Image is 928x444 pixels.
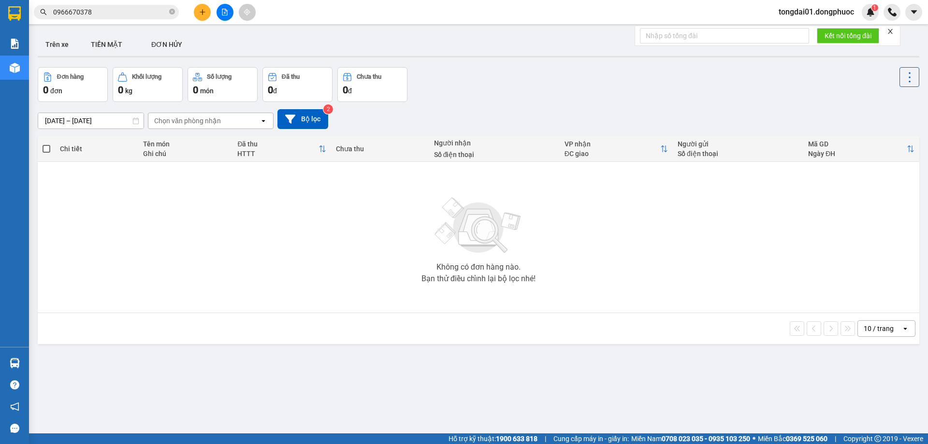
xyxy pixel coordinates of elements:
[565,140,660,148] div: VP nhận
[888,8,897,16] img: phone-icon
[207,73,232,80] div: Số lượng
[871,4,878,11] sup: 1
[194,4,211,21] button: plus
[662,435,750,443] strong: 0708 023 035 - 0935 103 250
[545,433,546,444] span: |
[436,263,521,271] div: Không có đơn hàng nào.
[758,433,827,444] span: Miền Bắc
[237,150,318,158] div: HTTT
[434,139,555,147] div: Người nhận
[43,84,48,96] span: 0
[874,435,881,442] span: copyright
[901,325,909,332] svg: open
[282,73,300,80] div: Đã thu
[631,433,750,444] span: Miền Nam
[434,151,555,158] div: Số điện thoại
[771,6,862,18] span: tongdai01.dongphuoc
[640,28,809,43] input: Nhập số tổng đài
[10,380,19,389] span: question-circle
[232,136,331,162] th: Toggle SortBy
[496,435,537,443] strong: 1900 633 818
[449,433,537,444] span: Hỗ trợ kỹ thuật:
[560,136,673,162] th: Toggle SortBy
[864,324,894,333] div: 10 / trang
[753,437,755,441] span: ⚪️
[193,84,198,96] span: 0
[40,9,47,15] span: search
[678,150,798,158] div: Số điện thoại
[337,67,407,102] button: Chưa thu0đ
[221,9,228,15] span: file-add
[910,8,918,16] span: caret-down
[10,63,20,73] img: warehouse-icon
[217,4,233,21] button: file-add
[143,140,228,148] div: Tên món
[169,9,175,14] span: close-circle
[262,67,333,102] button: Đã thu0đ
[188,67,258,102] button: Số lượng0món
[786,435,827,443] strong: 0369 525 060
[237,140,318,148] div: Đã thu
[421,275,536,283] div: Bạn thử điều chỉnh lại bộ lọc nhé!
[10,424,19,433] span: message
[10,358,20,368] img: warehouse-icon
[277,109,328,129] button: Bộ lọc
[57,73,84,80] div: Đơn hàng
[835,433,836,444] span: |
[239,4,256,21] button: aim
[357,73,381,80] div: Chưa thu
[808,140,907,148] div: Mã GD
[553,433,629,444] span: Cung cấp máy in - giấy in:
[323,104,333,114] sup: 2
[803,136,919,162] th: Toggle SortBy
[113,67,183,102] button: Khối lượng0kg
[38,67,108,102] button: Đơn hàng0đơn
[887,28,894,35] span: close
[244,9,250,15] span: aim
[565,150,660,158] div: ĐC giao
[8,6,21,21] img: logo-vxr
[91,41,122,48] span: TIỀN MẶT
[118,84,123,96] span: 0
[336,145,424,153] div: Chưa thu
[10,402,19,411] span: notification
[53,7,167,17] input: Tìm tên, số ĐT hoặc mã đơn
[50,87,62,95] span: đơn
[343,84,348,96] span: 0
[348,87,352,95] span: đ
[10,39,20,49] img: solution-icon
[132,73,161,80] div: Khối lượng
[154,116,221,126] div: Chọn văn phòng nhận
[873,4,876,11] span: 1
[817,28,879,43] button: Kết nối tổng đài
[38,33,76,56] button: Trên xe
[200,87,214,95] span: món
[866,8,875,16] img: icon-new-feature
[169,8,175,17] span: close-circle
[151,41,182,48] span: ĐƠN HỦY
[430,192,527,259] img: svg+xml;base64,PHN2ZyBjbGFzcz0ibGlzdC1wbHVnX19zdmciIHhtbG5zPSJodHRwOi8vd3d3LnczLm9yZy8yMDAwL3N2Zy...
[273,87,277,95] span: đ
[825,30,871,41] span: Kết nối tổng đài
[199,9,206,15] span: plus
[260,117,267,125] svg: open
[60,145,133,153] div: Chi tiết
[125,87,132,95] span: kg
[678,140,798,148] div: Người gửi
[808,150,907,158] div: Ngày ĐH
[38,113,144,129] input: Select a date range.
[268,84,273,96] span: 0
[143,150,228,158] div: Ghi chú
[905,4,922,21] button: caret-down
